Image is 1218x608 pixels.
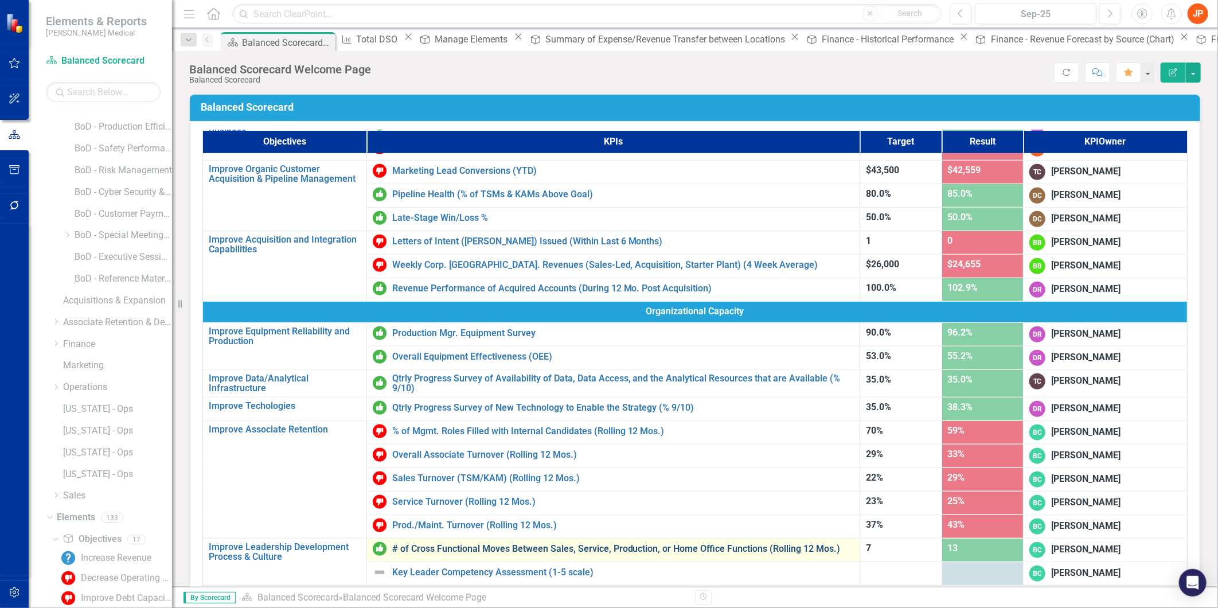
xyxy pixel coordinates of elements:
div: DR [1029,326,1045,342]
td: Double-Click to Edit [1024,444,1188,467]
a: Improve Data/Analytical Infrastructure [209,373,361,393]
div: [PERSON_NAME] [1051,236,1121,249]
td: Double-Click to Edit Right Click for Context Menu [366,397,860,420]
div: [PERSON_NAME] [1051,520,1121,533]
img: No Information [61,551,75,565]
td: Double-Click to Edit [1024,207,1188,231]
a: Improve Debt Capacity [58,589,172,607]
span: 55.2% [948,350,973,361]
span: 29% [948,472,965,483]
a: BoD - Special Meeting Topics [75,229,172,242]
span: 90.0% [866,327,891,338]
div: Finance - Historical Performance [822,32,957,46]
td: Double-Click to Edit [1024,231,1188,254]
td: Double-Click to Edit [1024,184,1188,207]
span: 7 [866,543,871,554]
td: Double-Click to Edit Right Click for Context Menu [202,160,366,231]
td: Double-Click to Edit [1024,278,1188,301]
div: 133 [101,513,123,523]
td: Double-Click to Edit [1024,160,1188,184]
div: DR [1029,401,1045,417]
td: Double-Click to Edit Right Click for Context Menu [366,562,860,586]
span: $26,000 [866,259,899,270]
span: By Scorecard [184,592,236,603]
td: Double-Click to Edit [1024,515,1188,538]
td: Double-Click to Edit Right Click for Context Menu [366,467,860,491]
div: [PERSON_NAME] [1051,567,1121,580]
span: 13 [948,543,958,554]
span: 96.2% [948,327,973,338]
a: Sales [63,489,172,502]
div: Increase Revenue [81,553,151,563]
div: [PERSON_NAME] [1051,165,1121,178]
a: Operations [63,381,172,394]
img: Below Target [373,471,387,485]
a: Improve Techologies [209,401,361,411]
img: On or Above Target [373,542,387,556]
img: Below Target [373,448,387,462]
span: 22% [866,472,883,483]
td: Double-Click to Edit [1024,491,1188,515]
small: [PERSON_NAME] Medical [46,28,147,37]
td: Double-Click to Edit Right Click for Context Menu [366,369,860,397]
span: 102.9% [948,282,978,293]
div: Improve Debt Capacity [81,593,172,603]
span: 100.0% [866,282,896,293]
div: [PERSON_NAME] [1051,449,1121,462]
a: Associate Retention & Development [63,316,172,329]
a: Marketing [63,359,172,372]
a: # of Cross Functional Moves Between Sales, Service, Production, or Home Office Functions (Rolling... [392,544,854,554]
a: Balanced Scorecard [46,54,161,68]
span: 53.0% [866,350,891,361]
td: Double-Click to Edit Right Click for Context Menu [202,538,366,586]
img: On or Above Target [373,376,387,390]
div: Finance - Revenue Forecast by Source (Chart) [991,32,1177,46]
img: On or Above Target [373,211,387,225]
span: $24,655 [948,259,981,270]
div: BC [1029,424,1045,441]
img: Below Target [373,424,387,438]
div: [PERSON_NAME] [1051,375,1121,388]
a: Decrease Operating Costs [58,569,172,587]
td: Double-Click to Edit [1024,467,1188,491]
a: BoD - Cyber Security & IT [75,186,172,199]
div: BC [1029,566,1045,582]
img: On or Above Target [373,326,387,340]
span: Elements & Reports [46,14,147,28]
img: Below Target [373,164,387,178]
a: Total DSO [338,32,401,46]
div: TC [1029,164,1045,180]
img: On or Above Target [373,401,387,415]
img: Below Target [373,235,387,248]
a: Improve Associate Retention [209,424,361,435]
a: Finance - Revenue Forecast by Source (Chart) [971,32,1177,46]
td: Double-Click to Edit Right Click for Context Menu [366,207,860,231]
a: Improve Organic Customer Acquisition & Pipeline Management [209,164,361,184]
a: Finance - Historical Performance [802,32,957,46]
img: ClearPoint Strategy [6,13,26,33]
a: [US_STATE] - Ops [63,403,172,416]
div: [PERSON_NAME] [1051,259,1121,272]
a: Increase Revenue [58,549,151,567]
img: Below Target [61,571,75,585]
a: Summary of Expense/Revenue Transfer between Locations [526,32,788,46]
td: Double-Click to Edit [1024,538,1188,562]
div: Open Intercom Messenger [1179,569,1207,597]
div: Balanced Scorecard Welcome Page [243,36,333,50]
span: $42,559 [948,165,981,176]
span: 35.0% [866,374,891,385]
div: BC [1029,471,1045,488]
td: Double-Click to Edit Right Click for Context Menu [202,397,366,420]
button: Sep-25 [975,3,1096,24]
a: Prod./Maint. Turnover (Rolling 12 Mos.) [392,520,854,531]
td: Double-Click to Edit Right Click for Context Menu [366,346,860,369]
div: BC [1029,495,1045,511]
span: 50.0% [948,212,973,223]
td: Double-Click to Edit Right Click for Context Menu [366,322,860,346]
div: DC [1029,211,1045,227]
span: 33% [948,449,965,459]
a: Improve Leadership Development Process & Culture [209,542,361,562]
div: BB [1029,235,1045,251]
td: Double-Click to Edit [1024,420,1188,444]
span: Search [897,9,922,18]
